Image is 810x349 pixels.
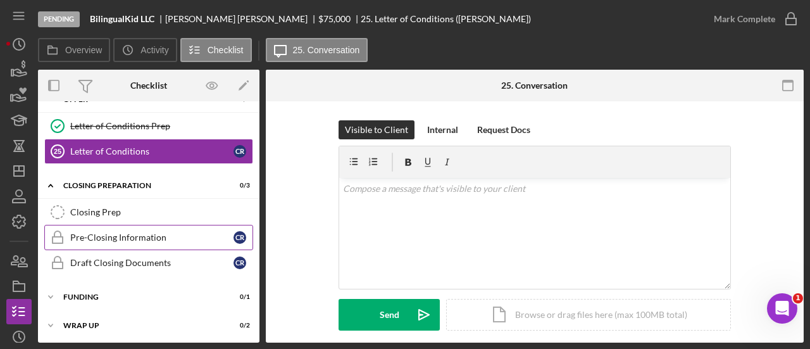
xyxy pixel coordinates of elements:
button: Internal [421,120,464,139]
div: 0 / 3 [227,182,250,189]
div: Mark Complete [714,6,775,32]
div: $75,000 [318,14,351,24]
a: Letter of Conditions Prep [44,113,253,139]
div: [PERSON_NAME] [PERSON_NAME] [165,14,318,24]
div: 0 / 1 [227,293,250,301]
div: Letter of Conditions [70,146,234,156]
div: Pre-Closing Information [70,232,234,243]
div: 25. Conversation [501,80,568,91]
iframe: Intercom live chat [767,293,797,324]
button: 25. Conversation [266,38,368,62]
a: Pre-Closing InformationCR [44,225,253,250]
tspan: 25 [54,148,61,155]
button: Mark Complete [701,6,804,32]
div: Draft Closing Documents [70,258,234,268]
button: Visible to Client [339,120,414,139]
div: Checklist [130,80,167,91]
button: Request Docs [471,120,537,139]
button: Checklist [180,38,252,62]
label: Overview [65,45,102,55]
div: C R [234,145,246,158]
div: Letter of Conditions Prep [70,121,252,131]
button: Activity [113,38,177,62]
label: 25. Conversation [293,45,360,55]
div: Internal [427,120,458,139]
b: BilingualKid LLC [90,14,154,24]
div: Funding [63,293,218,301]
div: Closing Prep [70,207,252,217]
button: Send [339,299,440,331]
button: Overview [38,38,110,62]
div: Pending [38,11,80,27]
div: Wrap Up [63,322,218,329]
div: C R [234,231,246,244]
div: 25. Letter of Conditions ([PERSON_NAME]) [361,14,531,24]
a: 25Letter of ConditionsCR [44,139,253,164]
span: 1 [793,293,803,303]
div: Closing Preparation [63,182,218,189]
div: 0 / 2 [227,322,250,329]
a: Closing Prep [44,200,253,225]
div: Send [380,299,399,331]
div: C R [234,257,246,269]
label: Activity [140,45,168,55]
div: Request Docs [477,120,530,139]
label: Checklist [208,45,244,55]
a: Draft Closing DocumentsCR [44,250,253,276]
div: Visible to Client [345,120,408,139]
